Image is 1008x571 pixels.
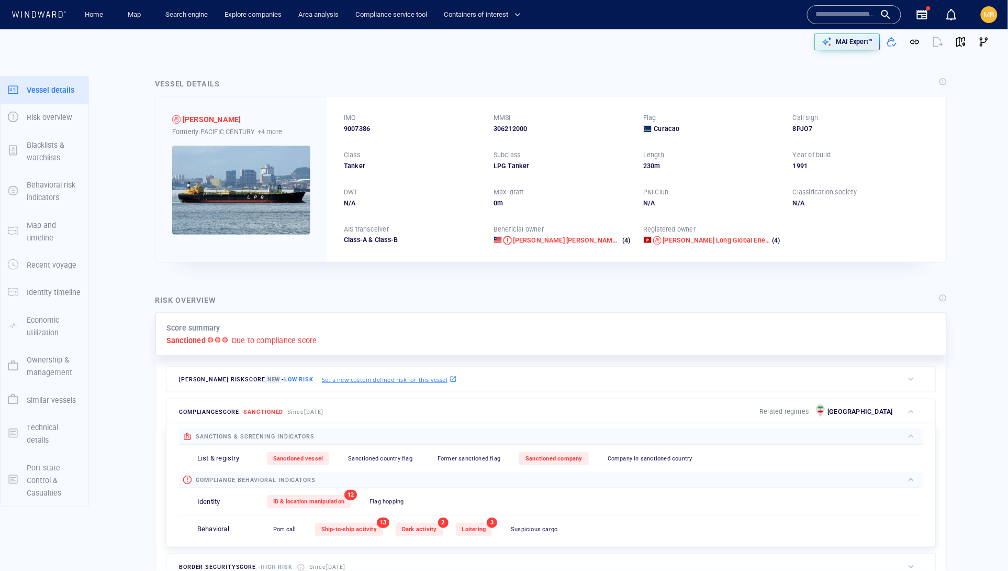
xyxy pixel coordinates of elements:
[77,6,111,24] button: Home
[155,78,220,90] div: Vessel details
[1,104,88,131] button: Risk overview
[155,294,216,306] div: Risk overview
[27,286,81,299] p: Identity timeline
[344,225,389,234] p: AIS transceiver
[27,259,76,271] p: Recent voyage
[643,150,664,160] p: Length
[1,131,88,172] button: Blacklists & watchlists
[440,6,530,24] button: Containers of interest
[972,30,995,53] button: Visual Link Analysis
[344,188,358,197] p: DWT
[663,236,800,244] span: Kai Heng Long Global Energy Limited
[494,199,497,207] span: 0
[1,387,88,414] button: Similar vessels
[1,475,88,485] a: Port state Control & Casualties
[1,287,88,297] a: Identity timeline
[257,126,282,137] p: +4 more
[265,376,282,383] span: New
[494,161,631,171] div: LPG Tanker
[1,361,88,371] a: Ownership & management
[836,37,873,47] p: MAI Expert™
[497,199,503,207] span: m
[643,162,655,170] span: 230
[344,199,481,208] div: N/A
[1,84,88,94] a: Vessel details
[119,6,153,24] button: Map
[1,306,88,347] button: Economic utilization
[81,6,108,24] a: Home
[793,188,857,197] p: Classification society
[294,6,343,24] a: Area analysis
[172,115,181,124] div: Sanctioned
[322,375,447,384] p: Set a new custom defined risk for this vessel
[494,188,524,197] p: Max. draft
[179,564,293,570] span: border security score -
[1,186,88,196] a: Behavioral risk indicators
[655,162,660,170] span: m
[1,112,88,122] a: Risk overview
[27,111,72,124] p: Risk overview
[643,199,780,208] div: N/A
[344,236,367,244] span: Class-A
[1,260,88,270] a: Recent voyage
[608,455,692,462] span: Company in sanctioned country
[462,526,486,533] span: Loitering
[945,8,958,21] div: Notification center
[344,124,370,134] span: 9007386
[166,322,220,334] p: Score summary
[793,124,930,134] div: 8PJO7
[27,84,74,96] p: Vessel details
[172,146,310,235] img: 5905c345e1db924c23572e0b_0
[1,212,88,252] button: Map and timeline
[984,10,995,19] span: MB
[344,490,357,500] span: 12
[351,6,431,24] a: Compliance service tool
[273,455,323,462] span: Sanctioned vessel
[654,124,680,134] span: Curacao
[27,219,81,245] p: Map and timeline
[793,199,930,208] div: N/A
[196,433,315,440] span: sanctions & screening indicators
[322,374,457,385] a: Set a new custom defined risk for this vessel
[369,236,373,244] span: &
[621,236,631,245] span: (4)
[369,498,404,505] span: Flag hopping
[880,30,903,53] button: Add to vessel list
[288,409,324,415] span: Since [DATE]
[161,6,212,24] button: Search engine
[179,376,313,383] span: [PERSON_NAME] risk score -
[1,251,88,279] button: Recent voyage
[494,150,521,160] p: Subclass
[770,236,780,245] span: (4)
[1,171,88,212] button: Behavioral risk indicators
[196,477,316,484] span: compliance behavioral indicators
[438,518,449,528] span: 2
[828,407,893,416] p: [GEOGRAPHIC_DATA]
[344,161,481,171] div: Tanker
[964,524,1000,563] iframe: Chat
[273,526,296,533] span: Port call
[377,518,389,528] span: 13
[643,113,656,123] p: Flag
[1,226,88,236] a: Map and timeline
[402,526,437,533] span: Dark activity
[643,188,669,197] p: P&I Club
[513,236,676,244] span: Lyu Tong Ming (lyu Tm)
[1,321,88,331] a: Economic utilization
[511,526,557,533] span: Suspicious cargo
[979,4,1000,25] button: MB
[27,394,76,407] p: Similar vessels
[1,76,88,104] button: Vessel details
[27,139,81,164] p: Blacklists & watchlists
[27,462,81,500] p: Port state Control & Casualties
[27,314,81,339] p: Economic utilization
[220,6,286,24] a: Explore companies
[344,113,356,123] p: IMO
[183,113,241,126] span: XI WANG MU
[444,9,521,21] span: Containers of interest
[513,236,631,245] a: [PERSON_NAME] [PERSON_NAME] ([PERSON_NAME]) (4)
[309,564,345,570] span: Since [DATE]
